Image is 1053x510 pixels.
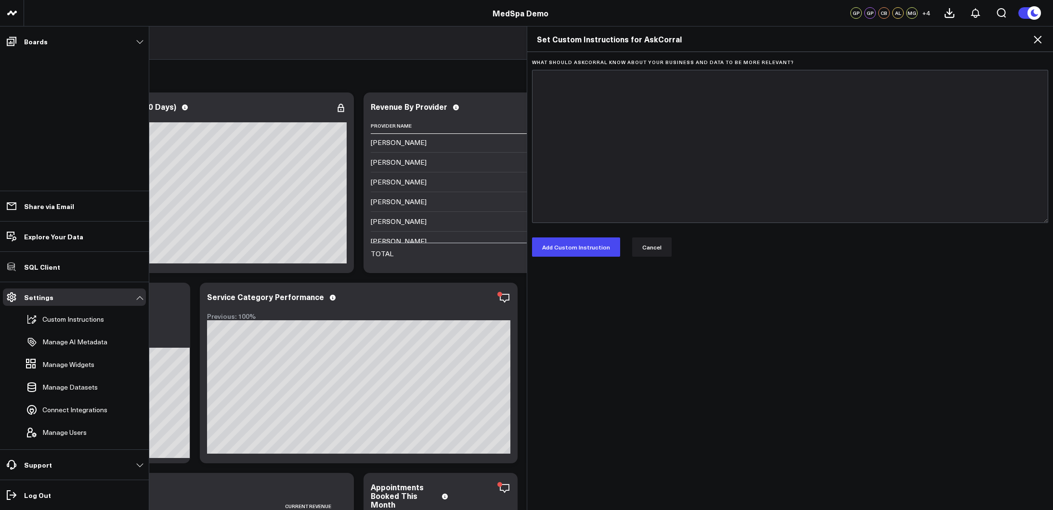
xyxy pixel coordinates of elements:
div: CB [878,7,890,19]
h2: Set Custom Instructions for AskCorral [537,34,1044,44]
div: GP [850,7,862,19]
button: +4 [920,7,932,19]
label: What should AskCorral know about your business and data to be more relevant? [532,59,1049,65]
span: + 4 [922,10,930,16]
a: MedSpa Demo [493,8,548,18]
div: GP [864,7,876,19]
button: Cancel [632,237,672,257]
div: AL [892,7,904,19]
button: Add Custom Instruction [532,237,620,257]
div: MG [906,7,918,19]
